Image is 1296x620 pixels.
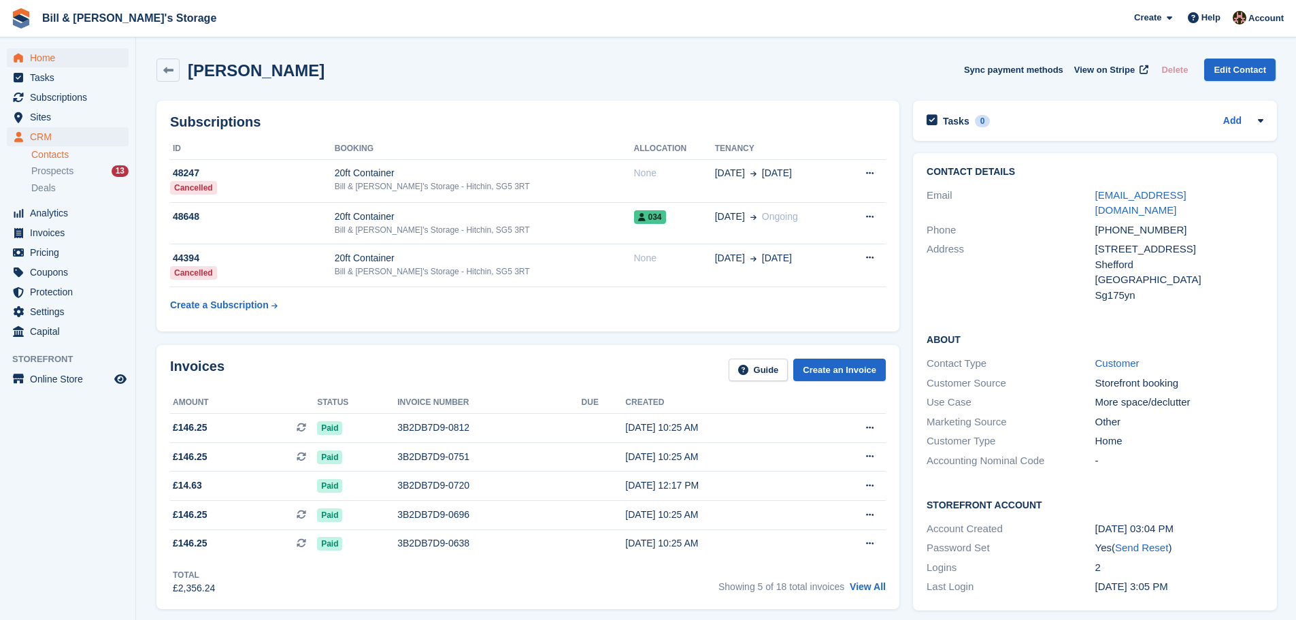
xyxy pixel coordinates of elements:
[1233,11,1246,25] img: Jack Bottesch
[634,138,715,160] th: Allocation
[927,434,1095,449] div: Customer Type
[1095,581,1168,592] time: 2024-06-22 14:05:55 UTC
[1095,540,1263,556] div: Yes
[397,536,581,551] div: 3B2DB7D9-0638
[7,263,129,282] a: menu
[7,302,129,321] a: menu
[317,479,342,493] span: Paid
[173,478,202,493] span: £14.63
[170,210,335,224] div: 48648
[11,8,31,29] img: stora-icon-8386f47178a22dfd0bd8f6a31ec36ba5ce8667c1dd55bd0f319d3a0aa187defe.svg
[173,421,207,435] span: £146.25
[715,210,745,224] span: [DATE]
[7,243,129,262] a: menu
[30,302,112,321] span: Settings
[12,353,135,366] span: Storefront
[37,7,222,29] a: Bill & [PERSON_NAME]'s Storage
[927,332,1263,346] h2: About
[1095,395,1263,410] div: More space/declutter
[1095,242,1263,257] div: [STREET_ADDRESS]
[625,508,813,522] div: [DATE] 10:25 AM
[1095,257,1263,273] div: Shefford
[31,148,129,161] a: Contacts
[715,251,745,265] span: [DATE]
[170,251,335,265] div: 44394
[170,138,335,160] th: ID
[170,293,278,318] a: Create a Subscription
[397,392,581,414] th: Invoice number
[927,497,1263,511] h2: Storefront Account
[173,450,207,464] span: £146.25
[762,211,798,222] span: Ongoing
[170,114,886,130] h2: Subscriptions
[1095,434,1263,449] div: Home
[943,115,969,127] h2: Tasks
[30,370,112,389] span: Online Store
[927,579,1095,595] div: Last Login
[1074,63,1135,77] span: View on Stripe
[625,421,813,435] div: [DATE] 10:25 AM
[397,450,581,464] div: 3B2DB7D9-0751
[927,376,1095,391] div: Customer Source
[625,450,813,464] div: [DATE] 10:25 AM
[30,203,112,223] span: Analytics
[7,370,129,389] a: menu
[927,540,1095,556] div: Password Set
[927,453,1095,469] div: Accounting Nominal Code
[850,581,886,592] a: View All
[927,560,1095,576] div: Logins
[7,203,129,223] a: menu
[1115,542,1168,553] a: Send Reset
[927,242,1095,303] div: Address
[927,414,1095,430] div: Marketing Source
[173,536,207,551] span: £146.25
[1112,542,1172,553] span: ( )
[1095,376,1263,391] div: Storefront booking
[1248,12,1284,25] span: Account
[397,421,581,435] div: 3B2DB7D9-0812
[173,581,215,595] div: £2,356.24
[729,359,788,381] a: Guide
[317,508,342,522] span: Paid
[715,166,745,180] span: [DATE]
[170,266,217,280] div: Cancelled
[7,282,129,301] a: menu
[112,165,129,177] div: 13
[625,536,813,551] div: [DATE] 10:25 AM
[335,166,634,180] div: 20ft Container
[7,48,129,67] a: menu
[7,108,129,127] a: menu
[7,223,129,242] a: menu
[1069,59,1151,81] a: View on Stripe
[335,180,634,193] div: Bill & [PERSON_NAME]'s Storage - Hitchin, SG5 3RT
[31,181,129,195] a: Deals
[30,108,112,127] span: Sites
[582,392,626,414] th: Due
[30,88,112,107] span: Subscriptions
[397,478,581,493] div: 3B2DB7D9-0720
[173,569,215,581] div: Total
[7,68,129,87] a: menu
[1095,288,1263,304] div: Sg175yn
[30,243,112,262] span: Pricing
[1095,521,1263,537] div: [DATE] 03:04 PM
[112,371,129,387] a: Preview store
[30,223,112,242] span: Invoices
[1134,11,1161,25] span: Create
[1095,223,1263,238] div: [PHONE_NUMBER]
[188,61,325,80] h2: [PERSON_NAME]
[927,223,1095,238] div: Phone
[317,421,342,435] span: Paid
[31,165,73,178] span: Prospects
[1201,11,1220,25] span: Help
[30,322,112,341] span: Capital
[335,265,634,278] div: Bill & [PERSON_NAME]'s Storage - Hitchin, SG5 3RT
[634,251,715,265] div: None
[170,298,269,312] div: Create a Subscription
[927,521,1095,537] div: Account Created
[170,166,335,180] div: 48247
[1095,560,1263,576] div: 2
[1204,59,1276,81] a: Edit Contact
[30,48,112,67] span: Home
[317,392,397,414] th: Status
